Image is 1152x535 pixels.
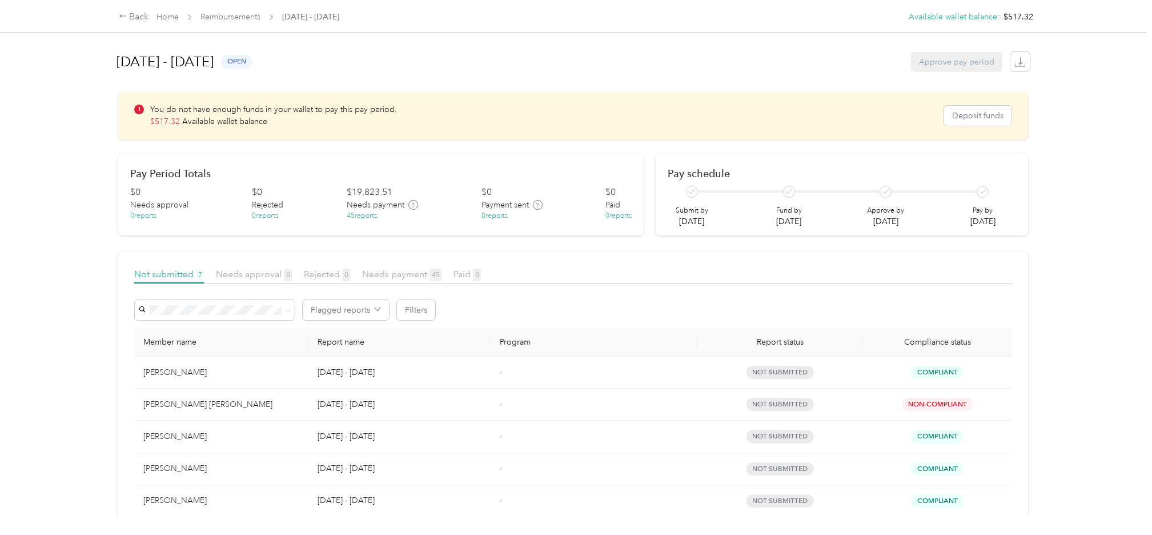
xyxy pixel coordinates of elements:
div: [PERSON_NAME] [143,366,299,379]
span: Payment sent [481,199,529,211]
button: Deposit funds [944,106,1011,126]
th: Program [491,328,697,357]
p: Submit by [676,206,708,216]
div: 0 reports [605,211,632,221]
span: not submitted [746,366,814,379]
div: 0 reports [252,211,278,221]
span: not submitted [746,462,814,476]
span: Needs payment [347,199,404,211]
td: - [491,485,697,517]
h1: [DATE] - [DATE] [117,48,214,75]
span: Compliance status [872,337,1003,347]
div: [PERSON_NAME] [PERSON_NAME] [143,398,299,411]
span: not submitted [746,398,814,411]
p: [DATE] - [DATE] [318,462,481,475]
span: Needs payment [362,269,441,280]
div: $ 19,823.51 [347,186,392,199]
div: Back [119,10,148,24]
td: - [491,357,697,389]
span: Rejected [252,199,283,211]
div: $ 0 [605,186,616,199]
span: Compliant [911,430,964,443]
p: You do not have enough funds in your wallet to pay this pay period. [150,103,397,115]
div: 0 reports [130,211,156,221]
p: [DATE] - [DATE] [318,398,481,411]
div: Member name [143,337,299,347]
p: [DATE] [867,215,904,227]
span: 45 [430,269,441,281]
td: - [491,421,697,453]
span: Paid [453,269,481,280]
iframe: Everlance-gr Chat Button Frame [1088,471,1152,535]
th: Report name [308,328,491,357]
span: Paid [605,199,620,211]
button: Available wallet balance [909,11,997,23]
div: $ 0 [130,186,141,199]
div: [PERSON_NAME] [143,462,299,475]
span: : [997,11,1000,23]
span: Report status [707,337,854,347]
div: $ 0 [252,186,262,199]
span: $ 517.32 [150,117,180,126]
a: Home [156,12,179,22]
span: [DATE] - [DATE] [282,11,339,23]
span: Needs approval [216,269,292,280]
div: 45 reports [347,211,377,221]
span: not submitted [746,494,814,508]
div: [PERSON_NAME] [143,494,299,507]
span: Non-Compliant [902,398,973,411]
button: Flagged reports [303,300,389,320]
td: - [491,453,697,485]
span: $517.32 [1004,11,1033,23]
th: Member name [134,328,308,357]
h2: Pay Period Totals [130,167,632,179]
span: 0 [284,269,292,281]
p: [DATE] [776,215,802,227]
div: $ 0 [481,186,492,199]
span: Rejected [304,269,350,280]
p: [DATE] - [DATE] [318,366,481,379]
div: [PERSON_NAME] [143,430,299,443]
p: [DATE] [970,215,996,227]
p: Fund by [776,206,802,216]
p: [DATE] [676,215,708,227]
button: Filters [397,300,435,320]
p: Pay by [970,206,996,216]
p: [DATE] - [DATE] [318,430,481,443]
h2: Pay schedule [668,167,1015,179]
span: Needs approval [130,199,188,211]
span: 7 [196,269,204,281]
p: Approve by [867,206,904,216]
span: Available wallet balance [182,117,267,126]
span: not submitted [746,430,814,443]
span: Compliant [911,366,964,379]
span: 0 [473,269,481,281]
span: 0 [342,269,350,281]
span: Compliant [911,462,964,476]
span: Not submitted [134,269,204,280]
div: 0 reports [481,211,508,221]
td: - [491,389,697,421]
a: Reimbursements [200,12,260,22]
p: [DATE] - [DATE] [318,494,481,507]
span: open [222,55,252,68]
span: Compliant [911,494,964,508]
